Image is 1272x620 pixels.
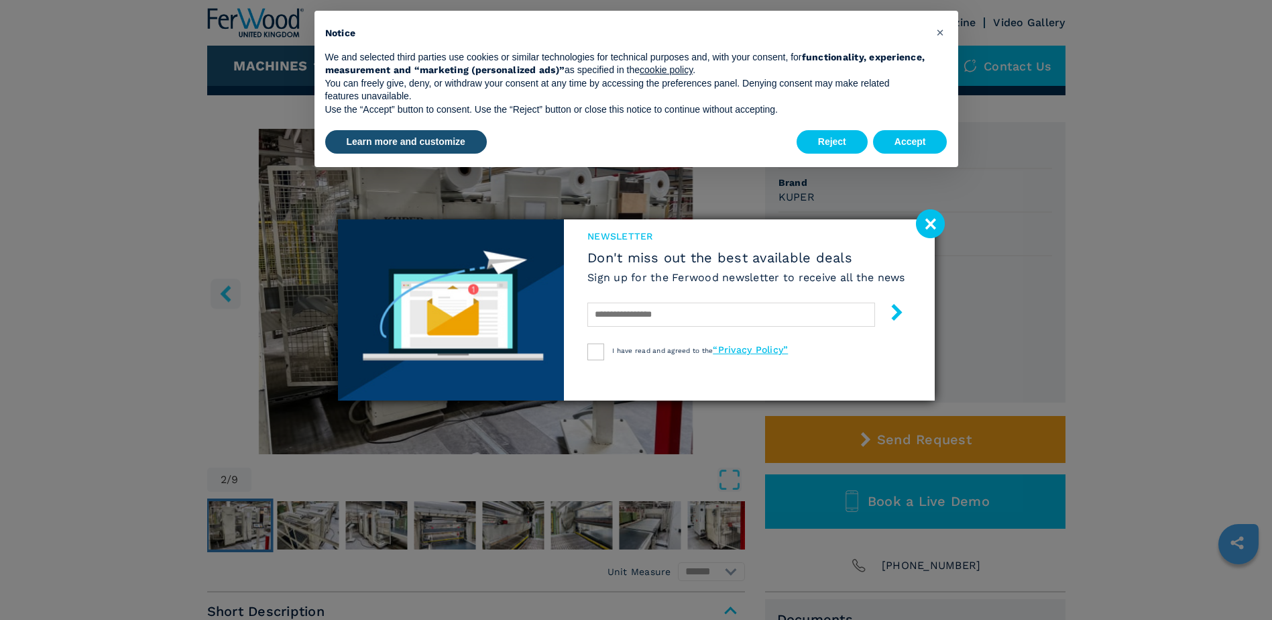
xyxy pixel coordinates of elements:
span: × [936,24,944,40]
p: You can freely give, deny, or withdraw your consent at any time by accessing the preferences pane... [325,77,926,103]
span: I have read and agreed to the [612,347,788,354]
img: Newsletter image [338,219,565,401]
p: We and selected third parties use cookies or similar technologies for technical purposes and, wit... [325,51,926,77]
button: Close this notice [930,21,951,43]
p: Use the “Accept” button to consent. Use the “Reject” button or close this notice to continue with... [325,103,926,117]
button: Reject [797,130,868,154]
button: Learn more and customize [325,130,487,154]
h6: Sign up for the Ferwood newsletter to receive all the news [587,270,905,285]
h2: Notice [325,27,926,40]
a: cookie policy [640,64,693,75]
button: Accept [873,130,947,154]
span: newsletter [587,229,905,243]
a: “Privacy Policy” [713,344,788,355]
strong: functionality, experience, measurement and “marketing (personalized ads)” [325,52,925,76]
span: Don't miss out the best available deals [587,250,905,266]
button: submit-button [875,299,905,330]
